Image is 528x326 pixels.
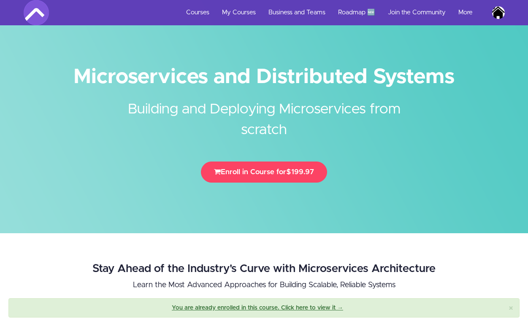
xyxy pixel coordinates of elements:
button: Enroll in Course for$199.97 [201,162,327,183]
p: Learn the Most Advanced Approaches for Building Scalable, Reliable Systems [90,279,438,291]
img: buetcse110@gmail.com [492,6,505,19]
span: $199.97 [286,168,314,175]
span: × [509,304,513,313]
h1: Microservices and Distributed Systems [24,67,505,86]
h2: Building and Deploying Microservices from scratch [106,86,422,140]
button: Close [509,304,513,313]
a: You are already enrolled in this course. Click here to view it → [172,305,343,311]
h2: Stay Ahead of the Industry's Curve with Microservices Architecture [90,263,438,275]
